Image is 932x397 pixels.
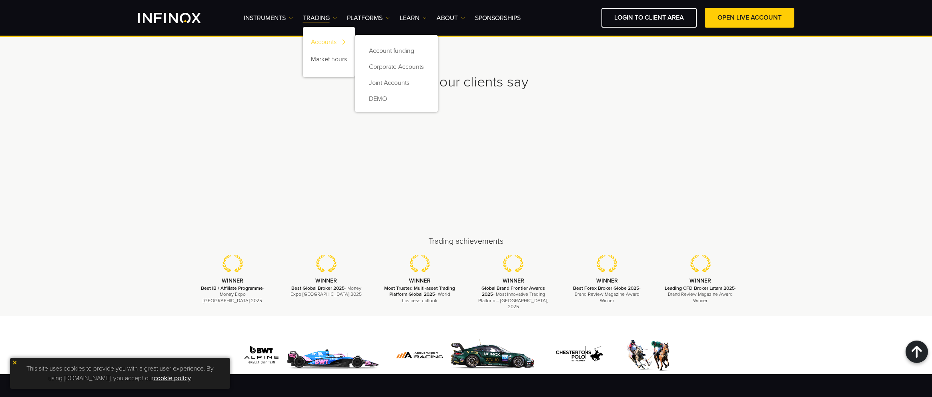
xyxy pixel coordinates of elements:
p: - Most Innovative Trading Platform – [GEOGRAPHIC_DATA], 2025 [477,285,550,310]
a: Accounts [303,35,355,52]
strong: WINNER [689,277,711,284]
p: - Money Expo [GEOGRAPHIC_DATA] 2025 [196,285,270,304]
strong: WINNER [315,277,337,284]
strong: WINNER [222,277,243,284]
p: - Brand Review Magazine Award Winner [663,285,737,304]
a: cookie policy [154,374,191,382]
a: INFINOX Logo [138,13,220,23]
a: OPEN LIVE ACCOUNT [705,8,794,28]
p: This site uses cookies to provide you with a great user experience. By using [DOMAIN_NAME], you a... [14,362,226,385]
strong: WINNER [503,277,524,284]
strong: Best Forex Broker Globe 2025 [573,285,639,291]
a: ABOUT [437,13,465,23]
a: Account funding [363,43,430,59]
a: TRADING [303,13,337,23]
a: PLATFORMS [347,13,390,23]
strong: WINNER [596,277,618,284]
a: DEMO [363,91,430,107]
strong: Global Brand Frontier Awards 2025 [481,285,545,297]
strong: Best IB / Affiliate Programme [201,285,263,291]
a: Learn [400,13,427,23]
h2: Trading achievements [186,236,746,247]
a: SPONSORSHIPS [475,13,521,23]
h2: What our clients say [186,73,746,91]
strong: Best Global Broker 2025 [291,285,345,291]
a: LOGIN TO CLIENT AREA [601,8,697,28]
a: Instruments [244,13,293,23]
p: - World business outlook [383,285,457,304]
img: yellow close icon [12,360,18,365]
strong: Most Trusted Multi-asset Trading Platform Global 2025 [384,285,455,297]
strong: Leading CFD Broker Latam 2025 [665,285,735,291]
p: - Money Expo [GEOGRAPHIC_DATA] 2025 [289,285,363,297]
a: Joint Accounts [363,75,430,91]
a: Corporate Accounts [363,59,430,75]
p: - Brand Review Magazine Award Winner [570,285,644,304]
a: Market hours [303,52,355,69]
strong: WINNER [409,277,431,284]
